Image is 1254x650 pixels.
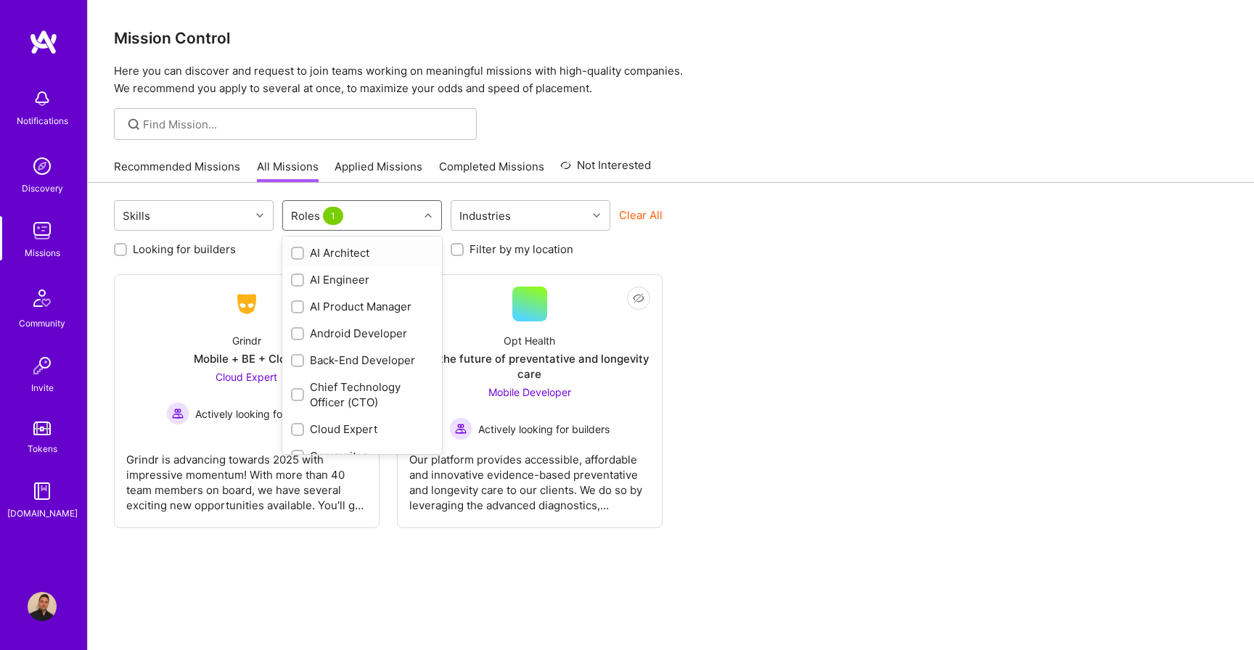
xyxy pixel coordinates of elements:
div: Community [19,316,65,331]
div: Build the future of preventative and longevity care [409,351,650,382]
a: User Avatar [24,592,60,621]
div: Grindr is advancing towards 2025 with impressive momentum! With more than 40 team members on boar... [126,440,367,513]
span: 1 [323,207,343,225]
a: Not Interested [560,157,651,183]
img: Company Logo [229,291,264,317]
div: Our platform provides accessible, affordable and innovative evidence-based preventative and longe... [409,440,650,513]
a: Company LogoGrindrMobile + BE + CloudCloud Expert Actively looking for buildersActively looking f... [126,287,367,516]
div: Roles [287,205,350,226]
div: Skills [119,205,154,226]
a: Applied Missions [335,159,422,183]
div: AI Engineer [291,272,433,287]
div: Opt Health [504,333,555,348]
div: Grindr [232,333,261,348]
input: Find Mission... [143,117,466,132]
img: Actively looking for builders [166,402,189,425]
img: teamwork [28,216,57,245]
div: AI Product Manager [291,299,433,314]
div: Copywriter [291,448,433,464]
img: Actively looking for builders [449,417,472,440]
label: Looking for builders [133,242,236,257]
div: Notifications [17,113,68,128]
label: Filter by my location [470,242,573,257]
div: Industries [456,205,515,226]
span: Actively looking for builders [195,406,327,421]
div: Chief Technology Officer (CTO) [291,379,433,410]
img: guide book [28,477,57,506]
img: logo [29,29,58,55]
div: Mobile + BE + Cloud [194,351,299,366]
div: Tokens [28,441,57,456]
i: icon SearchGrey [126,116,142,133]
img: User Avatar [28,592,57,621]
a: Recommended Missions [114,159,240,183]
img: Community [25,281,60,316]
div: [DOMAIN_NAME] [7,506,78,521]
div: Android Developer [291,326,433,341]
img: tokens [33,421,51,435]
img: Invite [28,351,57,380]
div: Missions [25,245,60,260]
button: Clear All [619,207,663,223]
i: icon Chevron [256,212,263,219]
div: Cloud Expert [291,421,433,437]
img: bell [28,84,57,113]
span: Mobile Developer [488,386,571,398]
i: icon Chevron [593,212,600,219]
i: icon Chevron [425,212,432,219]
h3: Mission Control [114,29,1228,47]
div: AI Architect [291,245,433,260]
p: Here you can discover and request to join teams working on meaningful missions with high-quality ... [114,62,1228,97]
div: Invite [31,380,54,395]
div: Back-End Developer [291,353,433,368]
a: Completed Missions [439,159,544,183]
a: Opt HealthBuild the future of preventative and longevity careMobile Developer Actively looking fo... [409,287,650,516]
span: Actively looking for builders [478,421,610,437]
div: Discovery [22,181,63,196]
span: Cloud Expert [216,371,277,383]
a: All Missions [257,159,319,183]
img: discovery [28,152,57,181]
i: icon EyeClosed [633,292,644,304]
